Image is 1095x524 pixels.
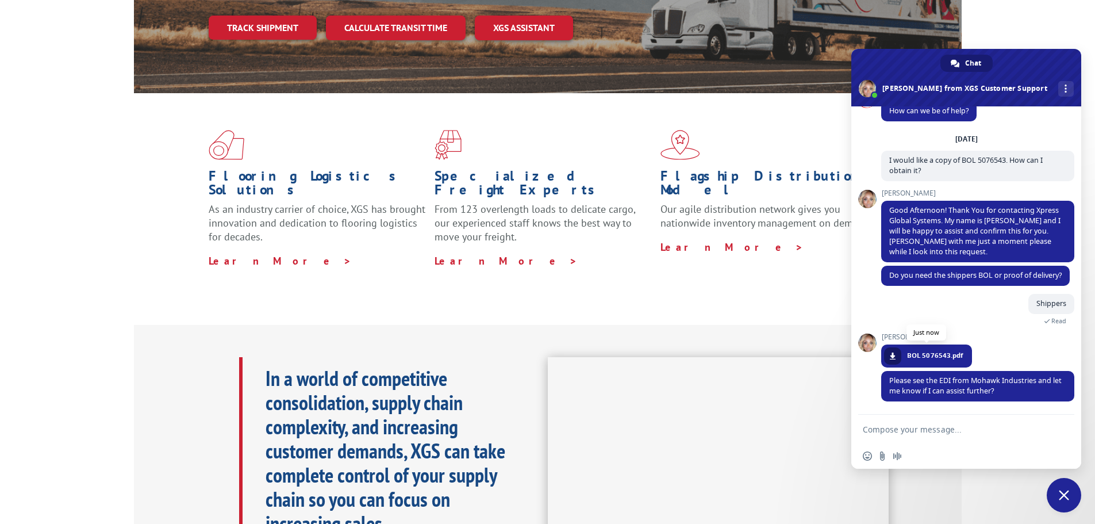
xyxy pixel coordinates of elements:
[889,106,969,116] span: How can we be of help?
[660,202,872,230] span: Our agile distribution network gives you nationwide inventory management on demand.
[209,16,317,40] a: Track shipment
[1047,478,1081,512] div: Close chat
[881,333,972,341] span: [PERSON_NAME]
[889,155,1043,175] span: I would like a copy of BOL 5076543. How can I obtain it?
[660,169,878,202] h1: Flagship Distribution Model
[1058,81,1074,97] div: More channels
[209,202,425,243] span: As an industry carrier of choice, XGS has brought innovation and dedication to flooring logistics...
[889,270,1062,280] span: Do you need the shippers BOL or proof of delivery?
[435,169,652,202] h1: Specialized Freight Experts
[878,452,887,461] span: Send a file
[660,240,804,254] a: Learn More >
[435,254,578,267] a: Learn More >
[475,16,573,40] a: XGS ASSISTANT
[965,55,981,72] span: Chat
[660,130,700,160] img: xgs-icon-flagship-distribution-model-red
[209,254,352,267] a: Learn More >
[940,55,993,72] div: Chat
[1051,317,1066,325] span: Read
[1036,299,1066,308] span: Shippers
[889,205,1061,257] span: Good Afternoon! Thank You for contacting Xpress Global Systems. My name is [PERSON_NAME] and I wi...
[863,452,872,461] span: Insert an emoji
[889,376,1062,396] span: Please see the EDI from Mohawk Industries and let me know if I can assist further?
[326,16,466,40] a: Calculate transit time
[435,202,652,254] p: From 123 overlength loads to delicate cargo, our experienced staff knows the best way to move you...
[209,130,244,160] img: xgs-icon-total-supply-chain-intelligence-red
[907,350,963,361] span: BOL 5076543.pdf
[955,136,978,143] div: [DATE]
[435,130,462,160] img: xgs-icon-focused-on-flooring-red
[881,189,1074,197] span: [PERSON_NAME]
[863,424,1044,435] textarea: Compose your message...
[893,452,902,461] span: Audio message
[209,169,426,202] h1: Flooring Logistics Solutions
